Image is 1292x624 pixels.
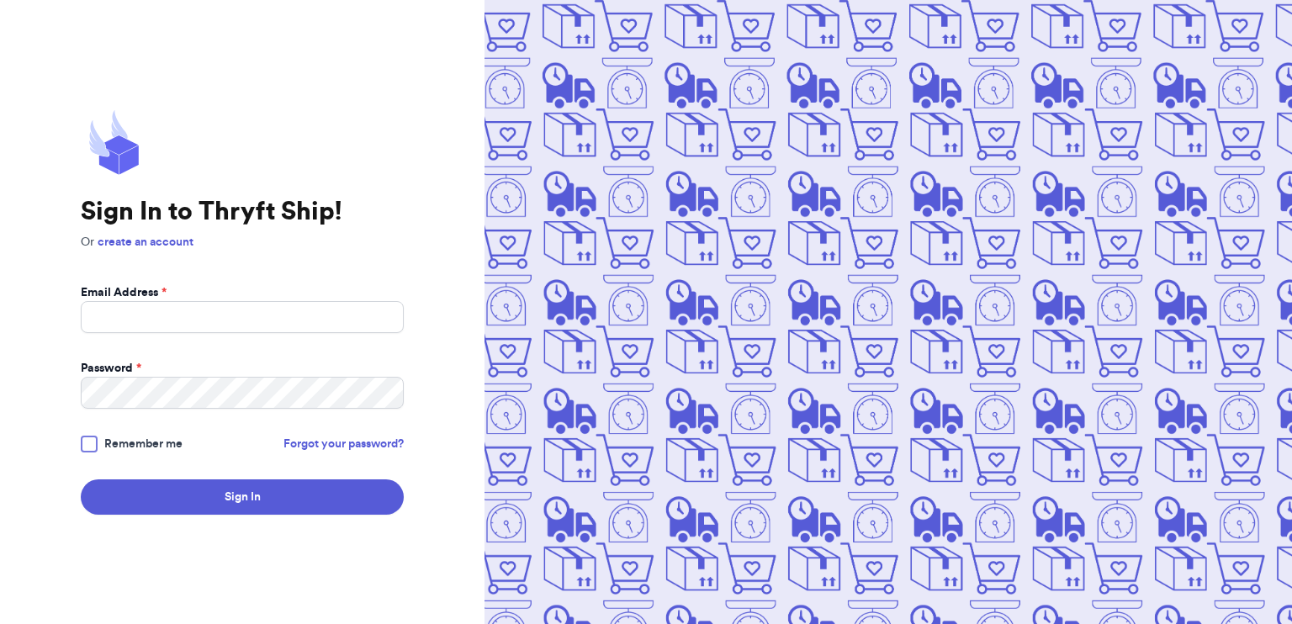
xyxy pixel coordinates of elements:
[81,197,404,227] h1: Sign In to Thryft Ship!
[81,284,167,301] label: Email Address
[104,436,183,452] span: Remember me
[81,479,404,515] button: Sign In
[98,236,193,248] a: create an account
[81,234,404,251] p: Or
[81,360,141,377] label: Password
[283,436,404,452] a: Forgot your password?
